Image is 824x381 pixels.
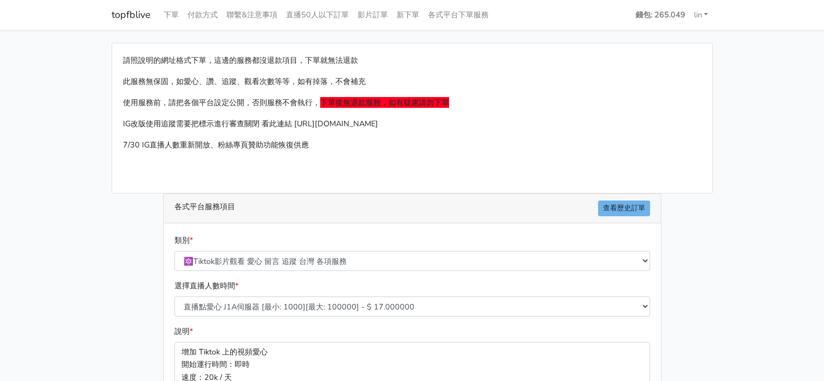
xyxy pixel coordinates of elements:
a: 查看歷史訂單 [598,201,650,216]
a: topfblive [112,4,151,25]
span: 下單後無退款服務，如有疑慮請勿下單 [320,97,449,108]
a: 錢包: 265.049 [631,4,690,25]
a: 新下單 [392,4,424,25]
div: 各式平台服務項目 [164,194,661,223]
a: 各式平台下單服務 [424,4,493,25]
a: 影片訂單 [353,4,392,25]
p: 請照說明的網址格式下單，這邊的服務都沒退款項目，下單就無法退款 [123,54,702,67]
a: 下單 [159,4,183,25]
a: 直播50人以下訂單 [282,4,353,25]
label: 說明 [174,325,193,338]
strong: 錢包: 265.049 [635,9,685,20]
p: 使用服務前，請把各個平台設定公開，否則服務不會執行， [123,96,702,109]
p: 7/30 IG直播人數重新開放、粉絲專頁贊助功能恢復供應 [123,139,702,151]
a: lin [690,4,713,25]
p: 此服務無保固，如愛心、讚、追蹤、觀看次數等等，如有掉落，不會補充 [123,75,702,88]
p: IG改版使用追蹤需要把標示進行審查關閉 看此連結 [URL][DOMAIN_NAME] [123,118,702,130]
label: 選擇直播人數時間 [174,280,238,292]
a: 付款方式 [183,4,222,25]
a: 聯繫&注意事項 [222,4,282,25]
label: 類別 [174,234,193,247]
